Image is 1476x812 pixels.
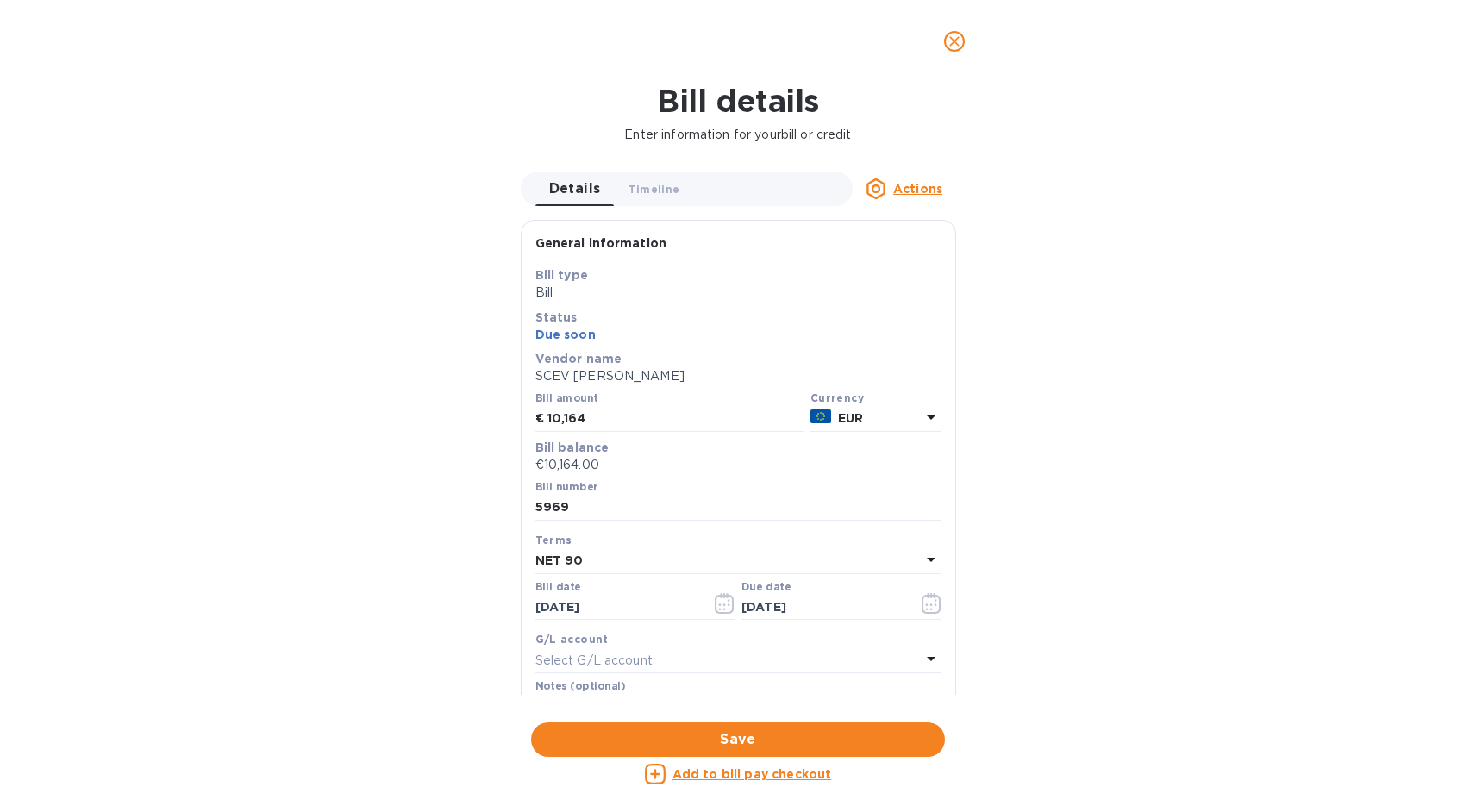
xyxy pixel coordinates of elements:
p: €10,164.00 [535,456,941,474]
input: Due date [741,595,904,621]
u: Add to bill pay checkout [672,767,832,781]
p: Due soon [535,326,941,343]
label: Bill number [535,482,597,492]
p: Select G/L account [535,652,653,670]
b: Status [535,310,578,324]
button: Save [531,722,945,757]
label: Notes (optional) [535,682,626,692]
input: Enter notes [535,694,941,720]
b: NET 90 [535,553,584,567]
b: G/L account [535,633,609,646]
b: Terms [535,534,572,547]
span: Save [545,729,931,750]
button: close [934,21,975,62]
b: Vendor name [535,352,622,365]
b: Bill type [535,268,588,282]
input: Enter bill number [535,495,941,521]
p: Bill [535,284,941,302]
b: General information [535,236,667,250]
b: Currency [810,391,864,404]
p: Enter information for your bill or credit [14,126,1462,144]
p: SCEV [PERSON_NAME] [535,367,941,385]
h1: Bill details [14,83,1462,119]
span: Details [549,177,601,201]
u: Actions [893,182,942,196]
input: Select date [535,595,698,621]
label: Bill date [535,582,581,592]
input: € Enter bill amount [547,406,804,432]
b: EUR [838,411,863,425]
div: € [535,406,547,432]
b: Bill balance [535,440,610,454]
span: Timeline [629,180,680,198]
label: Bill amount [535,394,597,404]
label: Due date [741,582,791,592]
